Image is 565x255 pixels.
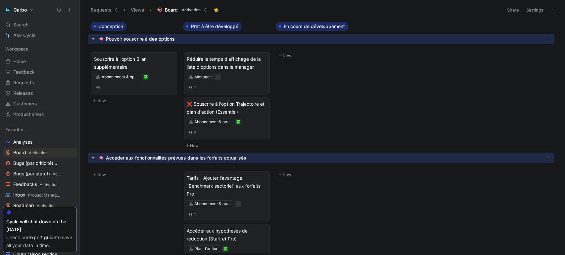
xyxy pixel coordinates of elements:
span: Roadmap [13,202,56,209]
a: Home [3,56,77,66]
div: Search [3,20,77,30]
span: En cours de développement [284,23,345,30]
a: Tarifs - Ajouter l'avantage "Benchmark sectoriel" aux forfaits ProAbonnement & options1 [184,171,270,221]
a: Requests [3,78,77,88]
span: Requests [13,79,34,86]
div: ✅ [142,74,149,80]
div: Cycle will shut down on the [DATE]. [6,218,73,234]
a: Réduire le temps d'affichage de la liste d'options dans le managerManager1 [184,52,270,94]
span: Prêt à être développé [191,23,238,30]
span: Board [13,149,48,156]
div: Manager [194,74,211,80]
span: Customers [13,100,37,107]
div: Abonnement & options [102,74,139,80]
a: InboxProduct Management [3,190,77,200]
button: BoardActivation [154,5,210,15]
div: Abonnement & options [194,119,231,125]
span: Réduire le temps d'affichage de la liste d'options dans le manager [187,55,267,71]
span: Conception [98,23,123,30]
span: 1 [194,86,196,90]
span: Activation [53,171,71,176]
div: Accéder aux fonctionnalités prévues dans les forfaits actualisés [106,154,246,162]
span: Activation [29,150,48,155]
a: Ask Cycle [3,30,77,40]
span: Favorites [5,126,24,133]
span: Bugs (par criticité) [13,160,63,167]
span: Analyses [13,139,32,145]
div: ✔️ [214,74,221,80]
span: Home [13,58,26,65]
span: Bugs (par statut) [13,170,62,177]
div: ✅ [222,245,229,252]
a: Customers [3,99,77,109]
img: ✔️ [236,202,240,206]
div: Favorites [3,125,77,134]
div: 🧠Accéder aux fonctionnalités prévues dans les forfaits actualisés [88,153,554,163]
span: Feedback [13,69,35,75]
div: Plan d'action [194,245,218,252]
div: ✔️ [235,200,242,207]
span: Releases [13,90,33,96]
span: Board [165,7,178,13]
a: BoardActivation [3,148,77,158]
span: Search [13,21,28,29]
button: New [276,52,363,60]
a: Releases [3,88,77,98]
button: New [90,97,178,105]
span: 1 [194,213,196,217]
span: Workspace [5,46,28,52]
button: 2 [187,129,198,136]
a: Bugs (par statut)Activation [3,169,77,179]
div: 🧠Pouvoir souscrire à des options [88,34,554,44]
button: Settings [523,5,546,15]
button: 1 [187,84,197,91]
div: Conception [88,22,180,31]
button: Views [128,5,147,15]
button: New [276,171,363,179]
a: export guide [28,235,56,240]
span: Souscrire à l'option Bilan supplémentaire [94,55,174,71]
span: Inbox [13,192,61,199]
a: Product areas [3,109,77,119]
span: Tarifs - Ajouter l'avantage "Benchmark sectoriel" aux forfaits Pro [187,174,267,198]
img: ✅ [236,120,240,124]
img: ✔️ [216,75,220,79]
button: CarboCarbo [3,5,35,15]
span: 2 [194,131,196,135]
div: ✅ [235,119,242,125]
button: Requests [88,5,121,15]
span: Ask Cycle [13,31,35,39]
button: New [90,171,178,179]
span: Activation [182,7,201,13]
a: FeedbacksActivation [3,179,77,189]
a: ❌ Souscrire à l'option Trajectoire et plan d'action (Essentiel)Abonnement & options2 [184,97,270,139]
div: Pouvoir souscrire à des options [106,35,175,43]
img: 🧠 [99,37,103,41]
span: Feedbacks [13,181,59,188]
img: 🧠 [99,156,103,160]
img: ✅ [144,75,148,79]
span: Product Management [28,193,68,198]
h1: Carbo [14,7,27,13]
a: Bugs (par criticité)Activation [3,158,77,168]
button: Share [504,5,522,15]
button: New [183,142,270,150]
div: Workspace [3,44,77,54]
img: ✅ [223,247,227,251]
div: En cours de développement [273,22,376,31]
span: Activation [37,203,56,208]
span: Activation [40,182,59,187]
div: Prêt à être développé [180,22,273,31]
div: Abonnement & options [194,200,231,207]
span: Accéder aux hypothèses de réduction (Start et Pro) [187,227,267,243]
a: Feedback [3,67,77,77]
div: Check our to save all your data in time. [6,234,73,249]
a: Souscrire à l'option Bilan supplémentaireAbonnement & options [91,52,177,94]
span: ❌ Souscrire à l'option Trajectoire et plan d'action (Essentiel) [187,100,267,116]
img: Carbo [4,7,11,13]
a: RoadmapActivation [3,200,77,210]
button: 1 [187,211,197,218]
span: Product areas [13,111,44,118]
a: Analyses [3,137,77,147]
